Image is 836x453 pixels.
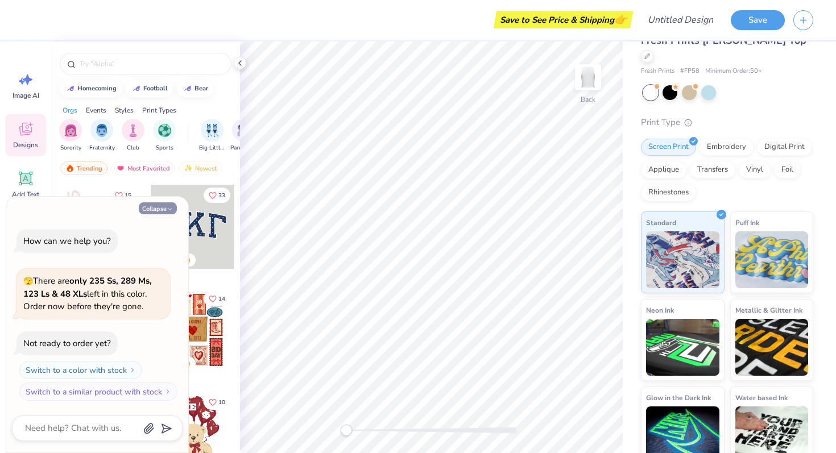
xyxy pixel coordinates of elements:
button: homecoming [60,80,122,97]
div: Vinyl [739,161,771,178]
div: filter for Sports [153,119,176,152]
img: Switch to a similar product with stock [164,388,171,395]
img: Fraternity Image [96,124,108,137]
img: Sorority Image [64,124,77,137]
img: trend_line.gif [66,85,75,92]
button: filter button [199,119,225,152]
div: Screen Print [641,139,696,156]
img: trend_line.gif [183,85,192,92]
div: Events [86,105,106,115]
img: Back [577,66,599,89]
img: Switch to a color with stock [129,367,136,373]
div: football [143,85,168,92]
span: Fresh Prints [641,67,674,76]
span: Glow in the Dark Ink [646,392,711,404]
img: Puff Ink [735,231,809,288]
button: Like [204,394,230,410]
div: Foil [774,161,801,178]
div: Accessibility label [341,425,352,436]
img: trending.gif [65,164,75,172]
div: Styles [115,105,134,115]
button: Like [110,188,136,203]
div: Applique [641,161,686,178]
span: Sorority [60,144,81,152]
button: filter button [230,119,256,152]
div: Embroidery [700,139,754,156]
button: Switch to a similar product with stock [19,383,177,401]
span: Club [127,144,139,152]
div: How can we help you? [23,235,111,247]
div: bear [194,85,208,92]
img: Metallic & Glitter Ink [735,319,809,376]
span: 🫣 [23,276,33,286]
span: Big Little Reveal [199,144,225,152]
div: Transfers [690,161,735,178]
img: newest.gif [184,164,193,172]
button: football [126,80,173,97]
span: There are left in this color. Order now before they're gone. [23,275,152,312]
span: Sports [156,144,173,152]
span: Neon Ink [646,304,674,316]
div: Newest [179,161,222,175]
span: Minimum Order: 50 + [705,67,762,76]
div: filter for Sorority [59,119,82,152]
span: 10 [218,400,225,405]
div: filter for Fraternity [89,119,115,152]
div: homecoming [77,85,117,92]
button: filter button [59,119,82,152]
span: Parent's Weekend [230,144,256,152]
span: Puff Ink [735,217,759,228]
img: Neon Ink [646,319,719,376]
button: Switch to a color with stock [19,361,142,379]
button: bear [177,80,213,97]
button: filter button [122,119,144,152]
img: most_fav.gif [116,164,125,172]
div: Most Favorited [111,161,175,175]
img: Club Image [127,124,139,137]
div: filter for Big Little Reveal [199,119,225,152]
div: Trending [60,161,107,175]
span: Water based Ink [735,392,788,404]
span: 33 [218,193,225,198]
img: Standard [646,231,719,288]
span: Standard [646,217,676,228]
img: Parent's Weekend Image [237,124,250,137]
button: Like [204,291,230,306]
div: Print Type [641,116,813,129]
strong: only 235 Ss, 289 Ms, 123 Ls & 48 XLs [23,275,152,300]
button: Save [731,10,785,30]
div: Save to See Price & Shipping [496,11,630,28]
div: filter for Club [122,119,144,152]
span: Image AI [13,91,39,100]
button: Like [204,188,230,203]
div: Rhinestones [641,184,696,201]
span: Designs [13,140,38,149]
span: Add Text [12,190,39,199]
input: Try "Alpha" [78,58,224,69]
span: # FP58 [680,67,700,76]
span: Fraternity [89,144,115,152]
img: Sports Image [158,124,171,137]
div: Orgs [63,105,77,115]
img: Big Little Reveal Image [206,124,218,137]
div: Print Types [142,105,176,115]
span: 👉 [614,13,627,26]
button: filter button [153,119,176,152]
span: 15 [125,193,131,198]
button: filter button [89,119,115,152]
span: 14 [218,296,225,302]
div: Back [581,94,595,105]
div: Digital Print [757,139,812,156]
button: Collapse [139,202,177,214]
div: Not ready to order yet? [23,338,111,349]
input: Untitled Design [639,9,722,31]
img: trend_line.gif [132,85,141,92]
div: filter for Parent's Weekend [230,119,256,152]
span: Metallic & Glitter Ink [735,304,802,316]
